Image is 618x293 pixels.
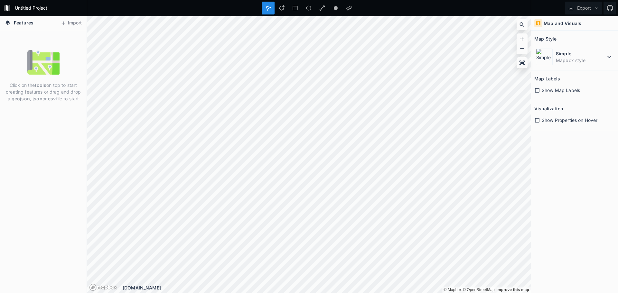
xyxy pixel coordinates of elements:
[27,46,60,78] img: empty
[444,288,462,292] a: Mapbox
[556,57,605,64] dd: Mapbox style
[556,50,605,57] dt: Simple
[544,20,581,27] h4: Map and Visuals
[463,288,495,292] a: OpenStreetMap
[534,34,557,44] h2: Map Style
[14,19,33,26] span: Features
[10,96,30,101] strong: .geojson
[31,96,42,101] strong: .json
[496,288,529,292] a: Map feedback
[47,96,56,101] strong: .csv
[35,82,46,88] strong: tools
[57,18,85,28] button: Import
[5,82,82,102] p: Click on the on top to start creating features or drag and drop a , or file to start
[89,284,117,291] a: Mapbox logo
[534,74,560,84] h2: Map Labels
[542,87,580,94] span: Show Map Labels
[534,104,563,114] h2: Visualization
[536,49,553,65] img: Simple
[565,2,602,14] button: Export
[542,117,597,124] span: Show Properties on Hover
[123,284,531,291] div: [DOMAIN_NAME]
